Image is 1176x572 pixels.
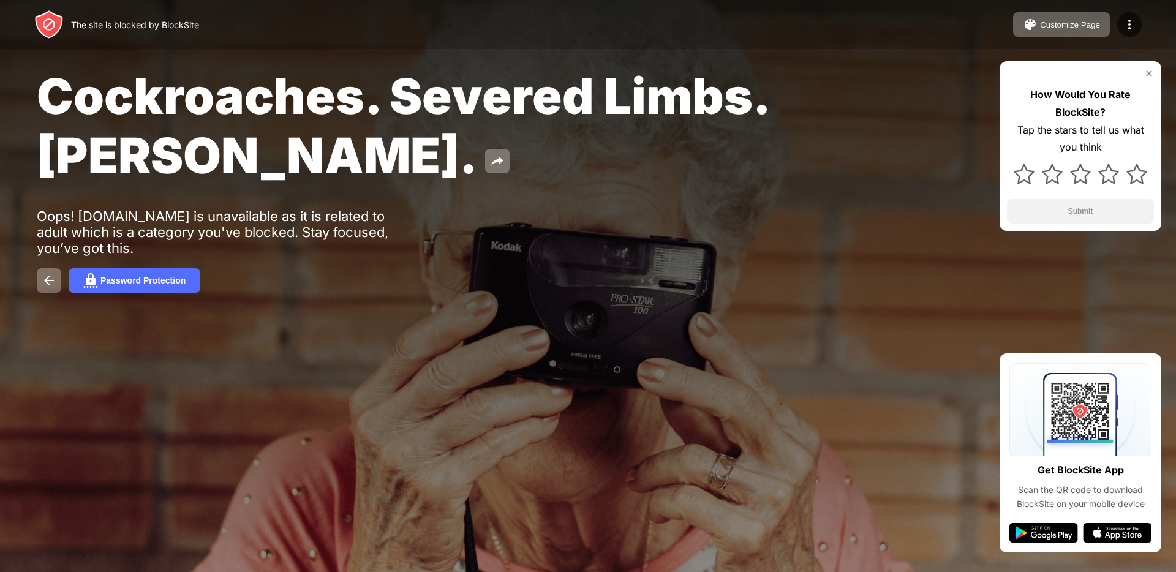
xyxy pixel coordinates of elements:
div: Tap the stars to tell us what you think [1007,121,1154,157]
button: Customize Page [1013,12,1110,37]
div: Customize Page [1040,20,1100,29]
img: pallet.svg [1023,17,1038,32]
img: star.svg [1098,164,1119,184]
div: Scan the QR code to download BlockSite on your mobile device [1009,483,1151,511]
img: menu-icon.svg [1122,17,1137,32]
img: back.svg [42,273,56,288]
div: The site is blocked by BlockSite [71,20,199,30]
div: Password Protection [100,276,186,285]
img: share.svg [490,154,505,168]
img: star.svg [1042,164,1063,184]
img: qrcode.svg [1009,363,1151,456]
span: Cockroaches. Severed Limbs. [PERSON_NAME]. [37,66,768,185]
img: star.svg [1014,164,1035,184]
img: rate-us-close.svg [1144,69,1154,78]
div: How Would You Rate BlockSite? [1007,86,1154,121]
img: star.svg [1126,164,1147,184]
div: Get BlockSite App [1038,461,1124,479]
iframe: Banner [37,418,326,558]
img: star.svg [1070,164,1091,184]
img: password.svg [83,273,98,288]
button: Submit [1007,199,1154,224]
img: google-play.svg [1009,523,1078,543]
img: app-store.svg [1083,523,1151,543]
img: header-logo.svg [34,10,64,39]
button: Password Protection [69,268,200,293]
div: Oops! [DOMAIN_NAME] is unavailable as it is related to adult which is a category you've blocked. ... [37,208,415,256]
